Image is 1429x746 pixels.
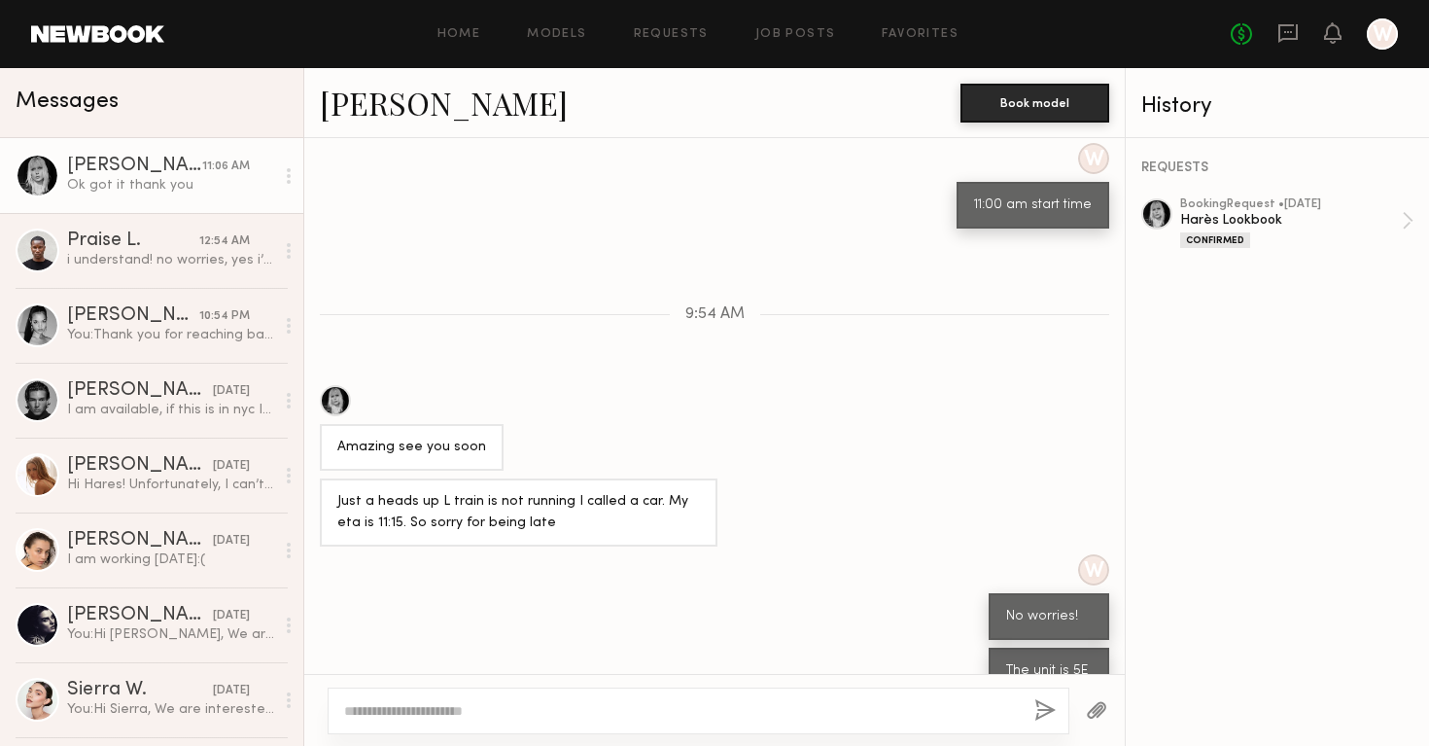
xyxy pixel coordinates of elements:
div: [PERSON_NAME] [67,157,202,176]
div: Hi Hares! Unfortunately, I can’t go [DATE]. Is there any chance we could shoot on [DATE] instead?... [67,476,274,494]
div: I am available, if this is in nyc I am with BMG in [GEOGRAPHIC_DATA]. Do you mind emailing my age... [67,401,274,419]
button: Book model [960,84,1109,123]
div: No worries! [1006,606,1092,628]
span: 9:54 AM [685,306,745,323]
div: Just a heads up L train is not running I called a car. My eta is 11:15. So sorry for being late [337,491,700,536]
div: [DATE] [213,682,250,700]
a: [PERSON_NAME] [320,82,568,124]
a: Requests [634,28,709,41]
div: [DATE] [213,607,250,625]
a: Book model [960,93,1109,110]
a: Models [527,28,586,41]
div: [DATE] [213,382,250,401]
a: Home [437,28,481,41]
div: [DATE] [213,532,250,551]
a: Job Posts [755,28,836,41]
div: 11:06 AM [202,158,250,176]
div: REQUESTS [1141,161,1413,175]
div: [DATE] [213,457,250,476]
div: Ok got it thank you [67,176,274,195]
div: 12:54 AM [199,232,250,251]
div: [PERSON_NAME] [67,456,213,476]
div: [PERSON_NAME] [67,381,213,401]
div: 11:00 am start time [974,195,1092,217]
div: [PERSON_NAME] [67,306,199,326]
div: You: Thank you for reaching back out. Unfortunately the job is filled for now. I love your look a... [67,326,274,344]
div: Sierra W. [67,681,213,700]
div: [PERSON_NAME] [67,606,213,625]
div: History [1141,95,1413,118]
a: W [1367,18,1398,50]
div: Harès Lookbook [1180,211,1402,230]
div: Amazing see you soon [337,437,486,459]
div: Confirmed [1180,232,1250,248]
div: I am working [DATE]:( [67,551,274,569]
span: Messages [16,90,119,113]
div: booking Request • [DATE] [1180,198,1402,211]
div: [PERSON_NAME] [67,531,213,551]
a: Favorites [882,28,958,41]
div: You: Hi [PERSON_NAME], We are interested in having you in our look book shoot [DATE] ([DATE]) fro... [67,625,274,644]
div: i understand! no worries, yes i’m looking forward to working with you in the future [67,251,274,269]
a: bookingRequest •[DATE]Harès LookbookConfirmed [1180,198,1413,248]
div: You: Hi Sierra, We are interested in having you in our look book shoot [DATE] ([DATE]) from 10:00... [67,700,274,719]
div: The unit is 5E [1006,660,1092,683]
div: Praise L. [67,231,199,251]
div: 10:54 PM [199,307,250,326]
